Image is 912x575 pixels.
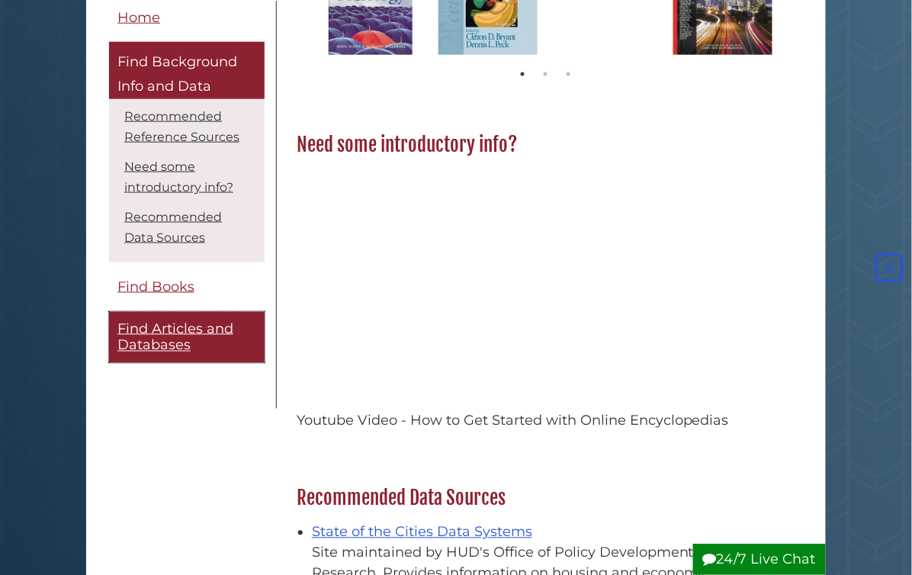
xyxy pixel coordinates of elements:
[124,210,222,245] a: Recommended Data Sources
[117,8,160,25] span: Home
[312,524,532,541] a: State of the Cities Data Systems
[297,165,724,405] iframe: YouTube video player
[515,66,531,82] button: 1 of 3
[109,311,265,362] a: Find Articles and Databases
[561,66,576,82] button: 3 of 3
[693,544,826,575] button: 24/7 Live Chat
[124,109,239,144] a: Recommended Reference Sources
[289,133,802,157] h2: Need some introductory info?
[109,42,265,99] a: Find Background Info and Data
[872,260,908,277] a: Back to Top
[117,278,194,295] span: Find Books
[109,270,265,304] a: Find Books
[124,159,233,194] a: Need some introductory info?
[538,66,554,82] button: 2 of 3
[297,411,795,432] p: Youtube Video - How to Get Started with Online Encyclopedias
[289,487,802,511] h2: Recommended Data Sources
[117,320,233,354] span: Find Articles and Databases
[117,53,237,95] span: Find Background Info and Data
